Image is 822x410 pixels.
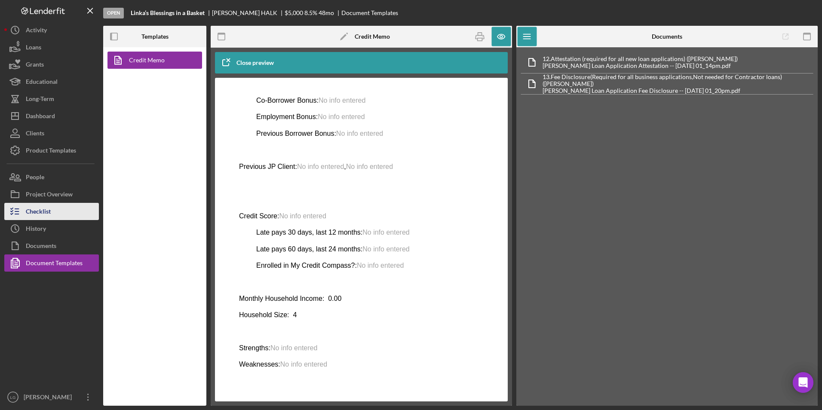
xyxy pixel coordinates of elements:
div: Grants [26,56,44,75]
div: Close preview [236,54,274,71]
button: Project Overview [4,186,99,203]
div: Educational [26,73,58,92]
button: Dashboard [4,107,99,125]
div: [PERSON_NAME] Loan Application Fee Disclosure -- [DATE] 01_20pm.pdf [543,87,813,94]
span: $5,000 [285,9,303,16]
div: Document Templates [341,9,398,16]
button: Checklist [4,203,99,220]
b: Credit Memo [355,33,390,40]
button: LG[PERSON_NAME] [4,389,99,406]
div: 48 mo [319,9,334,16]
button: People [4,168,99,186]
b: Linka’s Blessings in a Basket [131,9,205,16]
button: Close preview [215,54,282,71]
div: Activity [26,21,47,41]
div: Project Overview [26,186,73,205]
div: [PERSON_NAME] [21,389,77,408]
div: Long-Term [26,90,54,110]
div: People [26,168,44,188]
button: Document Templates [4,254,99,272]
div: Documents [26,237,56,257]
button: Loans [4,39,99,56]
button: Product Templates [4,142,99,159]
a: Credit Memo [107,52,198,69]
div: Clients [26,125,44,144]
div: Checklist [26,203,51,222]
text: LG [10,395,16,400]
button: Clients [4,125,99,142]
b: Templates [141,33,169,40]
div: [PERSON_NAME] Loan Application Attestation -- [DATE] 01_14pm.pdf [543,62,738,69]
div: [PERSON_NAME] HALK [212,9,285,16]
button: Grants [4,56,99,73]
iframe: Rich Text Area [232,86,491,393]
button: Documents [4,237,99,254]
div: History [26,220,46,239]
button: Activity [4,21,99,39]
div: Document Templates [26,254,83,274]
div: Loans [26,39,41,58]
button: Long-Term [4,90,99,107]
div: 8.5 % [304,9,317,16]
b: Documents [652,33,682,40]
div: Open Intercom Messenger [793,372,813,393]
div: Product Templates [26,142,76,161]
div: 12. Attestation (required for all new loan applications) ([PERSON_NAME]) [543,55,738,62]
div: 13. Fee Disclosure(Required for all business applications,Not needed for Contractor loans) ([PERS... [543,73,813,87]
div: Open [103,8,124,18]
button: History [4,220,99,237]
button: Educational [4,73,99,90]
div: Dashboard [26,107,55,127]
